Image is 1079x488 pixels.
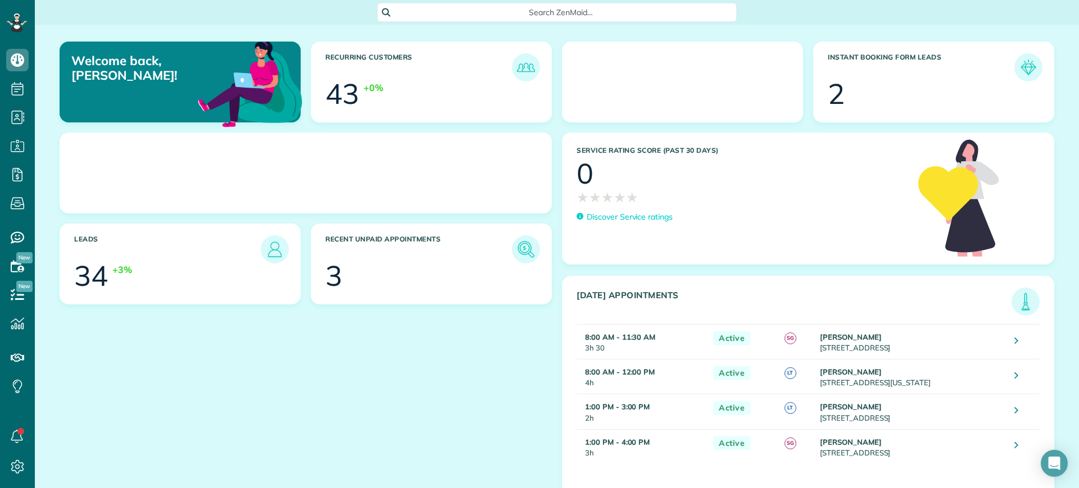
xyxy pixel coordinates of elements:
div: +0% [364,81,383,94]
p: Welcome back, [PERSON_NAME]! [71,53,224,83]
span: Active [713,331,750,345]
strong: 1:00 PM - 4:00 PM [585,437,650,446]
strong: [PERSON_NAME] [820,437,882,446]
span: Active [713,401,750,415]
strong: 8:00 AM - 12:00 PM [585,367,655,376]
span: LT [785,402,796,414]
span: Active [713,366,750,380]
td: [STREET_ADDRESS] [817,429,1006,464]
img: icon_unpaid_appointments-47b8ce3997adf2238b356f14209ab4cced10bd1f174958f3ca8f1d0dd7fffeee.png [515,238,537,261]
div: +3% [112,263,132,276]
span: ★ [601,188,614,207]
span: New [16,252,33,263]
td: [STREET_ADDRESS][US_STATE] [817,359,1006,394]
p: Discover Service ratings [587,211,673,223]
a: Discover Service ratings [577,211,673,223]
span: SG [785,332,796,344]
img: icon_todays_appointments-901f7ab196bb0bea1936b74009e4eb5ffbc2d2711fa7634e0d609ed5ef32b18b.png [1014,290,1037,313]
div: 34 [74,262,108,290]
span: ★ [626,188,638,207]
span: ★ [577,188,589,207]
div: 3 [325,262,342,290]
img: icon_recurring_customers-cf858462ba22bcd05b5a5880d41d6543d210077de5bb9ebc9590e49fd87d84ed.png [515,56,537,79]
img: icon_form_leads-04211a6a04a5b2264e4ee56bc0799ec3eb69b7e499cbb523a139df1d13a81ae0.png [1017,56,1040,79]
span: Active [713,436,750,450]
strong: 1:00 PM - 3:00 PM [585,402,650,411]
div: 43 [325,80,359,108]
h3: Instant Booking Form Leads [828,53,1014,81]
img: dashboard_welcome-42a62b7d889689a78055ac9021e634bf52bae3f8056760290aed330b23ab8690.png [196,29,305,138]
strong: [PERSON_NAME] [820,332,882,341]
span: LT [785,367,796,379]
td: 3h 30 [577,325,708,359]
h3: Leads [74,235,261,263]
img: icon_leads-1bed01f49abd5b7fead27621c3d59655bb73ed531f8eeb49469d10e621d6b896.png [264,238,286,261]
strong: 8:00 AM - 11:30 AM [585,332,655,341]
strong: [PERSON_NAME] [820,402,882,411]
h3: Recent unpaid appointments [325,235,512,263]
div: 0 [577,159,593,188]
td: [STREET_ADDRESS] [817,325,1006,359]
span: New [16,281,33,292]
h3: Service Rating score (past 30 days) [577,147,907,154]
h3: [DATE] Appointments [577,290,1012,316]
strong: [PERSON_NAME] [820,367,882,376]
td: 2h [577,394,708,429]
td: 4h [577,359,708,394]
span: ★ [589,188,601,207]
span: SG [785,437,796,449]
div: 2 [828,80,845,108]
h3: Recurring Customers [325,53,512,81]
div: Open Intercom Messenger [1041,450,1068,477]
span: ★ [614,188,626,207]
td: [STREET_ADDRESS] [817,394,1006,429]
td: 3h [577,429,708,464]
